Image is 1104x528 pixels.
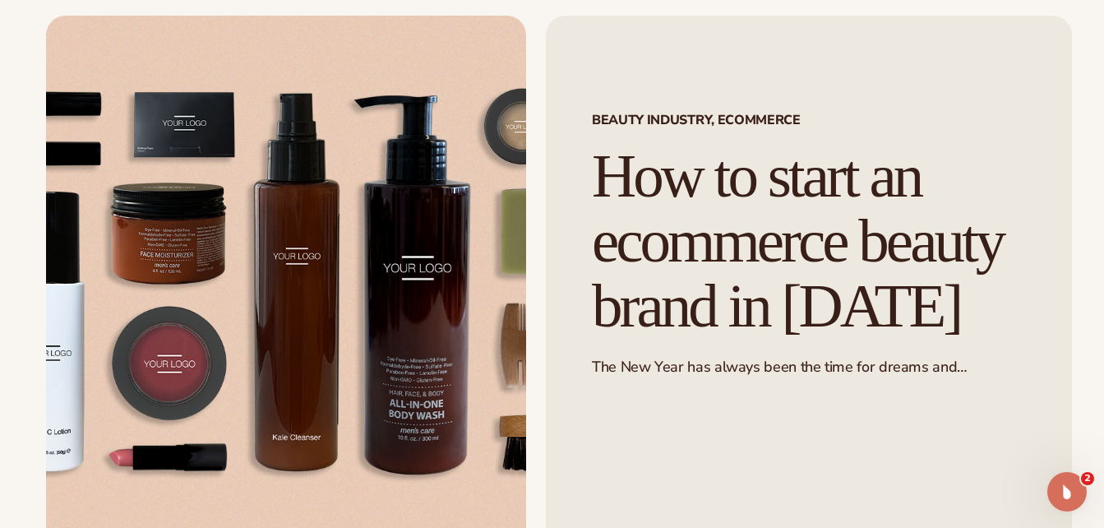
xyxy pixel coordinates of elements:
span: BEAUTY INDUSTRY, ECOMMERCE [592,113,1026,127]
iframe: Intercom live chat [1047,472,1087,512]
h1: How to start an ecommerce beauty brand in [DATE] [592,144,1026,338]
p: The New Year has always been the time for dreams and resolutions. [592,358,1026,377]
span: 2 [1081,472,1094,485]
